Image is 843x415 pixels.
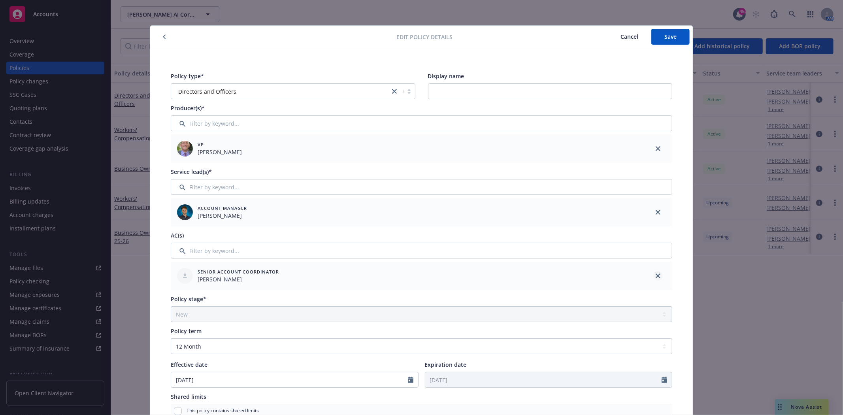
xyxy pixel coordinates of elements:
span: Senior Account Coordinator [198,268,279,275]
span: Cancel [620,33,638,40]
img: employee photo [177,141,193,157]
span: Service lead(s)* [171,168,212,175]
input: MM/DD/YYYY [425,372,662,387]
button: Cancel [607,29,651,45]
span: Display name [428,72,464,80]
button: Save [651,29,690,45]
span: Policy term [171,327,202,335]
svg: Calendar [662,377,667,383]
a: close [653,271,663,281]
input: Filter by keyword... [171,179,672,195]
span: Policy type* [171,72,204,80]
span: [PERSON_NAME] [198,275,279,283]
span: Expiration date [425,361,467,368]
a: close [653,144,663,153]
span: Account Manager [198,205,247,211]
span: [PERSON_NAME] [198,148,242,156]
span: VP [198,141,242,148]
input: Filter by keyword... [171,115,672,131]
input: MM/DD/YYYY [171,372,408,387]
span: Policy stage* [171,295,206,303]
span: Directors and Officers [178,87,236,96]
input: Filter by keyword... [171,243,672,258]
span: [PERSON_NAME] [198,211,247,220]
span: Edit policy details [397,33,453,41]
a: close [653,207,663,217]
a: close [390,87,399,96]
span: Shared limits [171,393,206,400]
span: AC(s) [171,232,184,239]
img: employee photo [177,204,193,220]
span: Directors and Officers [175,87,386,96]
span: Producer(s)* [171,104,205,112]
span: Effective date [171,361,207,368]
span: Save [664,33,677,40]
svg: Calendar [408,377,413,383]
